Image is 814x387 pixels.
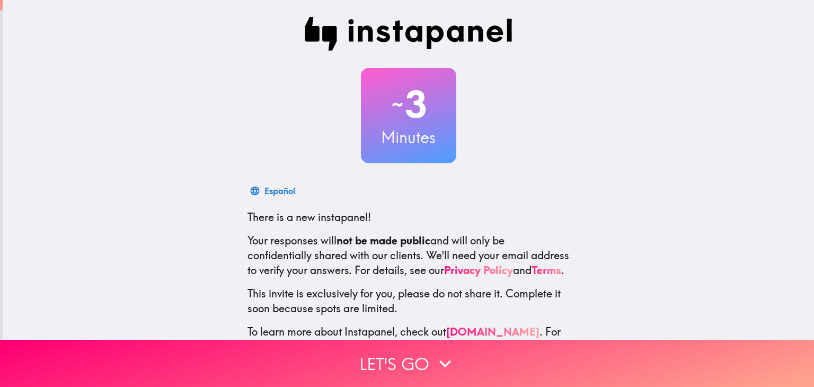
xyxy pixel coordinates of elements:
[247,210,371,224] span: There is a new instapanel!
[247,324,570,369] p: To learn more about Instapanel, check out . For questions or help, email us at .
[247,286,570,316] p: This invite is exclusively for you, please do not share it. Complete it soon because spots are li...
[264,183,295,198] div: Español
[361,83,456,126] h2: 3
[247,233,570,278] p: Your responses will and will only be confidentially shared with our clients. We'll need your emai...
[247,180,299,201] button: Español
[305,17,512,51] img: Instapanel
[444,263,513,277] a: Privacy Policy
[337,234,430,247] b: not be made public
[446,325,539,338] a: [DOMAIN_NAME]
[390,89,405,120] span: ~
[532,263,561,277] a: Terms
[361,126,456,148] h3: Minutes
